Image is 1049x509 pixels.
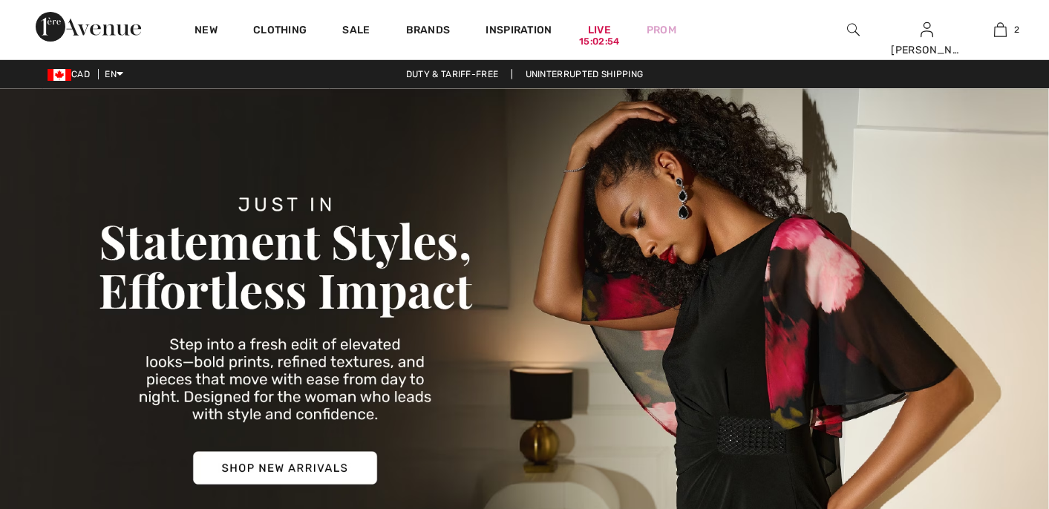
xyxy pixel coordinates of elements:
img: Canadian Dollar [48,69,71,81]
span: 2 [1014,23,1019,36]
img: My Info [921,21,933,39]
a: Clothing [253,24,307,39]
div: 15:02:54 [579,35,619,49]
img: My Bag [994,21,1007,39]
a: Brands [406,24,451,39]
span: Inspiration [486,24,552,39]
a: New [195,24,218,39]
a: Prom [647,22,676,38]
a: Sale [342,24,370,39]
div: [PERSON_NAME] [891,42,963,58]
span: EN [105,69,123,79]
a: 2 [964,21,1036,39]
img: search the website [847,21,860,39]
a: Sign In [921,22,933,36]
span: CAD [48,69,96,79]
a: Live15:02:54 [588,22,611,38]
img: 1ère Avenue [36,12,141,42]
